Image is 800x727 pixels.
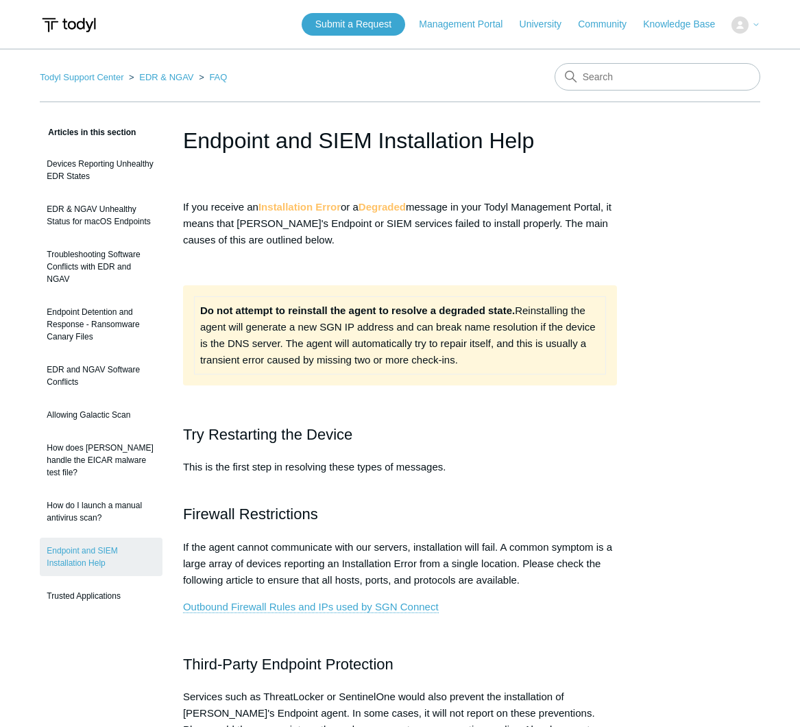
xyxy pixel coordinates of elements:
[40,128,136,137] span: Articles in this section
[183,539,617,588] p: If the agent cannot communicate with our servers, installation will fail. A common symptom is a l...
[555,63,760,91] input: Search
[359,201,406,213] strong: Degraded
[258,201,341,213] strong: Installation Error
[183,199,617,248] p: If you receive an or a message in your Todyl Management Portal, it means that [PERSON_NAME]'s End...
[40,72,126,82] li: Todyl Support Center
[520,17,575,32] a: University
[40,492,162,531] a: How do I launch a manual antivirus scan?
[419,17,516,32] a: Management Portal
[139,72,193,82] a: EDR & NGAV
[183,422,617,446] h2: Try Restarting the Device
[40,538,162,576] a: Endpoint and SIEM Installation Help
[40,12,98,38] img: Todyl Support Center Help Center home page
[40,196,162,235] a: EDR & NGAV Unhealthy Status for macOS Endpoints
[302,13,405,36] a: Submit a Request
[40,402,162,428] a: Allowing Galactic Scan
[183,601,439,613] a: Outbound Firewall Rules and IPs used by SGN Connect
[40,151,162,189] a: Devices Reporting Unhealthy EDR States
[40,357,162,395] a: EDR and NGAV Software Conflicts
[183,652,617,676] h2: Third-Party Endpoint Protection
[183,124,617,157] h1: Endpoint and SIEM Installation Help
[183,459,617,492] p: This is the first step in resolving these types of messages.
[126,72,196,82] li: EDR & NGAV
[196,72,227,82] li: FAQ
[40,299,162,350] a: Endpoint Detention and Response - Ransomware Canary Files
[209,72,227,82] a: FAQ
[578,17,640,32] a: Community
[40,435,162,486] a: How does [PERSON_NAME] handle the EICAR malware test file?
[40,72,123,82] a: Todyl Support Center
[183,502,617,526] h2: Firewall Restrictions
[643,17,729,32] a: Knowledge Base
[194,297,605,374] td: Reinstalling the agent will generate a new SGN IP address and can break name resolution if the de...
[40,583,162,609] a: Trusted Applications
[40,241,162,292] a: Troubleshooting Software Conflicts with EDR and NGAV
[200,305,515,316] strong: Do not attempt to reinstall the agent to resolve a degraded state.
